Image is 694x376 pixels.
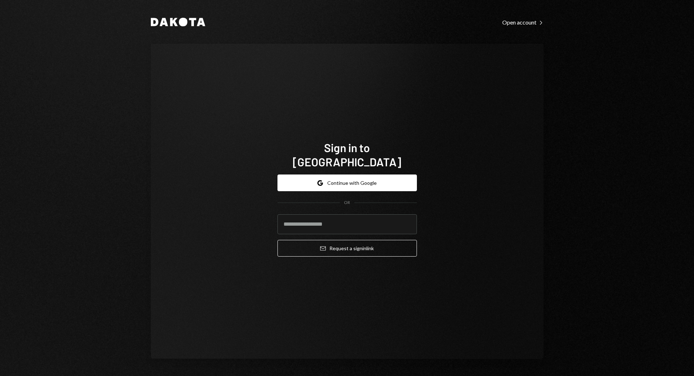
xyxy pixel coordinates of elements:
div: Open account [502,19,544,26]
div: OR [344,200,350,206]
button: Continue with Google [277,174,417,191]
button: Request a signinlink [277,240,417,257]
h1: Sign in to [GEOGRAPHIC_DATA] [277,140,417,169]
a: Open account [502,18,544,26]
